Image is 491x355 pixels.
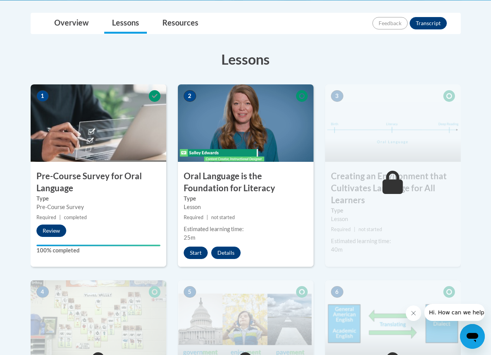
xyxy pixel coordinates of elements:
label: Type [184,194,308,203]
div: Lesson [331,215,455,223]
button: Feedback [372,17,408,29]
button: Review [36,225,66,237]
h3: Creating an Environment that Cultivates Language for All Learners [325,170,461,206]
span: completed [64,214,87,220]
button: Details [211,247,241,259]
span: Required [331,226,351,232]
iframe: Button to launch messaging window [460,324,485,349]
iframe: Close message [406,305,421,321]
span: 6 [331,286,343,298]
div: Estimated learning time: [184,225,308,233]
div: Pre-Course Survey [36,203,160,211]
span: Hi. How can we help? [5,5,63,12]
a: Overview [47,13,96,34]
span: 3 [331,90,343,102]
div: Your progress [36,245,160,246]
span: 40m [331,246,343,253]
span: 25m [184,234,195,241]
img: Course Image [31,84,166,162]
a: Resources [155,13,206,34]
span: not started [358,226,382,232]
span: | [354,226,355,232]
span: 5 [184,286,196,298]
label: 100% completed [36,246,160,255]
span: 2 [184,90,196,102]
span: not started [211,214,235,220]
span: Required [184,214,203,220]
h3: Oral Language is the Foundation for Literacy [178,170,314,194]
button: Transcript [410,17,447,29]
label: Type [331,206,455,215]
span: 1 [36,90,49,102]
a: Lessons [104,13,147,34]
div: Lesson [184,203,308,211]
span: Required [36,214,56,220]
span: 4 [36,286,49,298]
span: | [59,214,61,220]
img: Course Image [178,84,314,162]
img: Course Image [325,84,461,162]
h3: Lessons [31,50,461,69]
span: | [207,214,208,220]
iframe: Message from company [424,304,485,321]
h3: Pre-Course Survey for Oral Language [31,170,166,194]
button: Start [184,247,208,259]
label: Type [36,194,160,203]
div: Estimated learning time: [331,237,455,245]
